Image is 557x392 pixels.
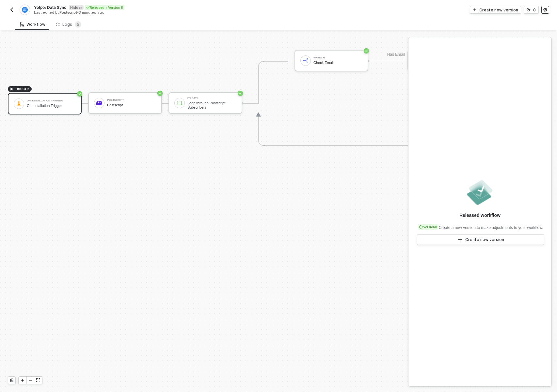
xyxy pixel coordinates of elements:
[313,56,362,59] div: Branch
[465,237,504,242] div: Create new version
[75,21,81,28] sup: 5
[16,101,22,107] img: icon
[59,10,77,15] span: Postscript
[85,5,124,10] div: Released • Version 8
[28,378,32,382] span: icon-minus
[543,8,547,12] span: icon-settings
[34,10,278,15] div: Last edited by - 3 minutes ago
[303,58,309,64] img: icon
[27,104,76,108] div: On Installation Trigger
[22,7,27,13] img: integration-icon
[418,224,438,230] div: Version 8
[21,378,24,382] span: icon-play
[69,5,84,10] span: Hidden
[56,21,81,28] div: Logs
[27,99,76,102] div: On Installation Trigger
[364,48,369,53] span: icon-success-page
[419,225,423,229] span: icon-versioning
[96,100,102,106] img: icon
[77,22,79,27] span: 5
[376,52,416,58] div: Has Email
[9,7,14,12] img: back
[187,101,236,109] div: Loop through Postscript: Subscribers
[479,7,518,13] div: Create new version
[36,378,40,382] span: icon-expand
[417,221,543,231] div: Create a new version to make adjustments to your workflow.
[459,212,501,219] div: Released workflow
[417,234,544,245] button: Create new version
[524,6,539,14] button: 8
[470,6,521,14] button: Create new version
[34,5,66,10] span: Yotpo: Data Sync
[77,91,82,97] span: icon-success-page
[107,99,156,101] div: Postscript
[457,237,463,242] span: icon-play
[527,8,531,12] span: icon-versioning
[157,91,163,96] span: icon-success-page
[8,6,16,14] button: back
[466,178,494,207] img: released.png
[533,7,536,13] div: 8
[313,61,362,65] div: Check Email
[238,91,243,96] span: icon-success-page
[473,8,477,12] span: icon-play
[20,22,45,27] div: Workflow
[15,86,29,92] span: TRIGGER
[177,100,183,106] img: icon
[187,97,236,99] div: Iterate
[107,103,156,107] div: Postscript
[10,87,14,91] span: icon-play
